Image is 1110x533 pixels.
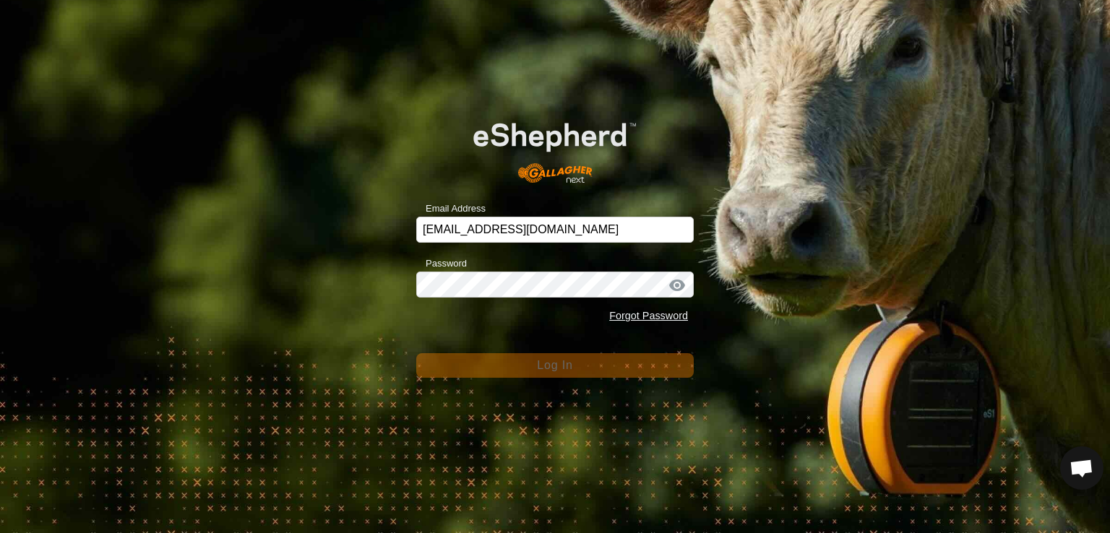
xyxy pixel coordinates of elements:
a: Forgot Password [609,310,688,321]
img: E-shepherd Logo [444,100,666,194]
button: Log In [416,353,694,378]
label: Password [416,256,467,271]
label: Email Address [416,201,486,216]
input: Email Address [416,217,694,243]
div: Open chat [1060,446,1103,490]
span: Log In [537,359,572,371]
